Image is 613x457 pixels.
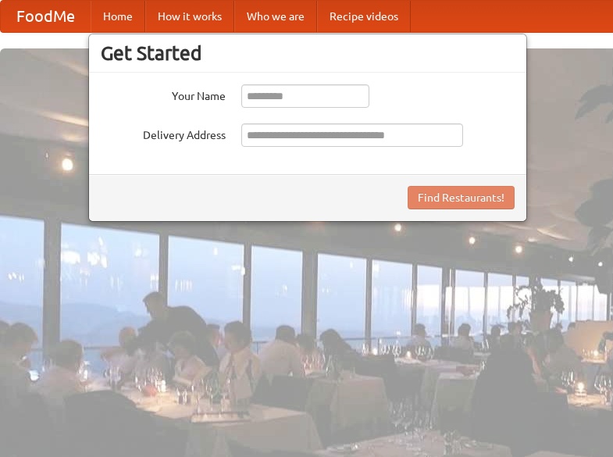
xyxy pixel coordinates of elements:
[101,84,226,104] label: Your Name
[234,1,317,32] a: Who we are
[317,1,411,32] a: Recipe videos
[145,1,234,32] a: How it works
[91,1,145,32] a: Home
[101,123,226,143] label: Delivery Address
[101,41,515,65] h3: Get Started
[408,186,515,209] button: Find Restaurants!
[1,1,91,32] a: FoodMe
